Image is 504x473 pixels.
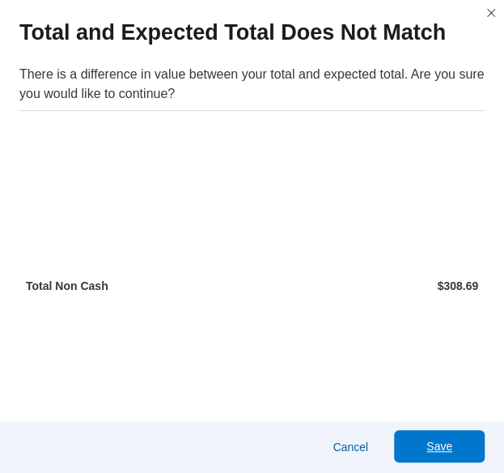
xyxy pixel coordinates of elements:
span: Cancel [332,439,368,455]
span: Save [426,438,452,454]
button: Save [394,430,485,462]
p: $308.69 [256,278,479,294]
p: Total Non Cash [26,278,249,294]
h1: Total and Expected Total Does Not Match [19,19,446,45]
button: Cancel [326,431,375,463]
div: There is a difference in value between your total and expected total. Are you sure you would like... [19,65,485,104]
button: Closes this modal window [481,3,501,23]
